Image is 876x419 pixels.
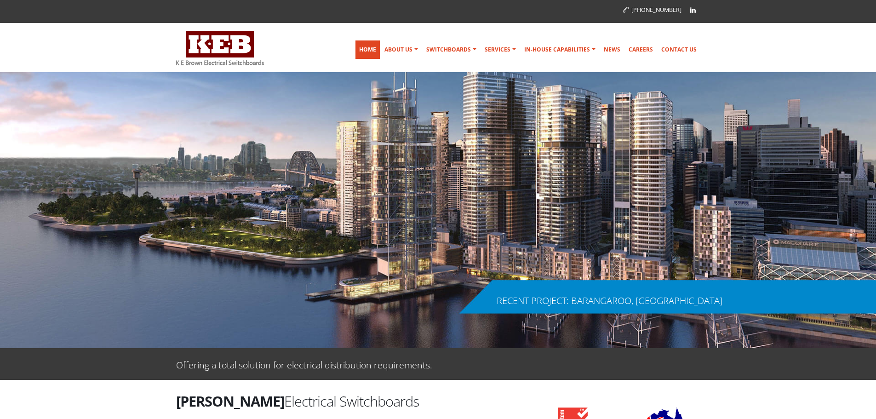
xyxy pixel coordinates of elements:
[423,40,480,59] a: Switchboards
[623,6,681,14] a: [PHONE_NUMBER]
[381,40,422,59] a: About Us
[481,40,520,59] a: Services
[521,40,599,59] a: In-house Capabilities
[658,40,700,59] a: Contact Us
[686,3,700,17] a: Linkedin
[355,40,380,59] a: Home
[625,40,657,59] a: Careers
[497,296,722,305] div: RECENT PROJECT: BARANGAROO, [GEOGRAPHIC_DATA]
[176,357,432,371] p: Offering a total solution for electrical distribution requirements.
[176,31,264,65] img: K E Brown Electrical Switchboards
[176,391,284,411] strong: [PERSON_NAME]
[176,391,521,411] h2: Electrical Switchboards
[600,40,624,59] a: News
